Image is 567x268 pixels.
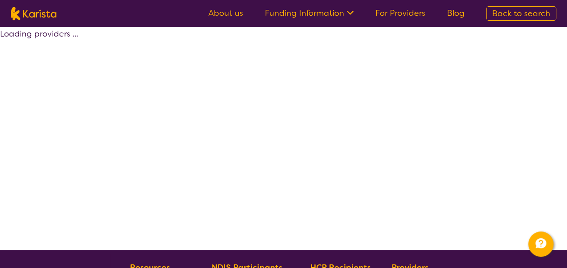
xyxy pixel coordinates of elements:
[208,8,243,18] a: About us
[375,8,425,18] a: For Providers
[447,8,465,18] a: Blog
[11,7,56,20] img: Karista logo
[528,231,553,257] button: Channel Menu
[492,8,550,19] span: Back to search
[486,6,556,21] a: Back to search
[265,8,354,18] a: Funding Information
